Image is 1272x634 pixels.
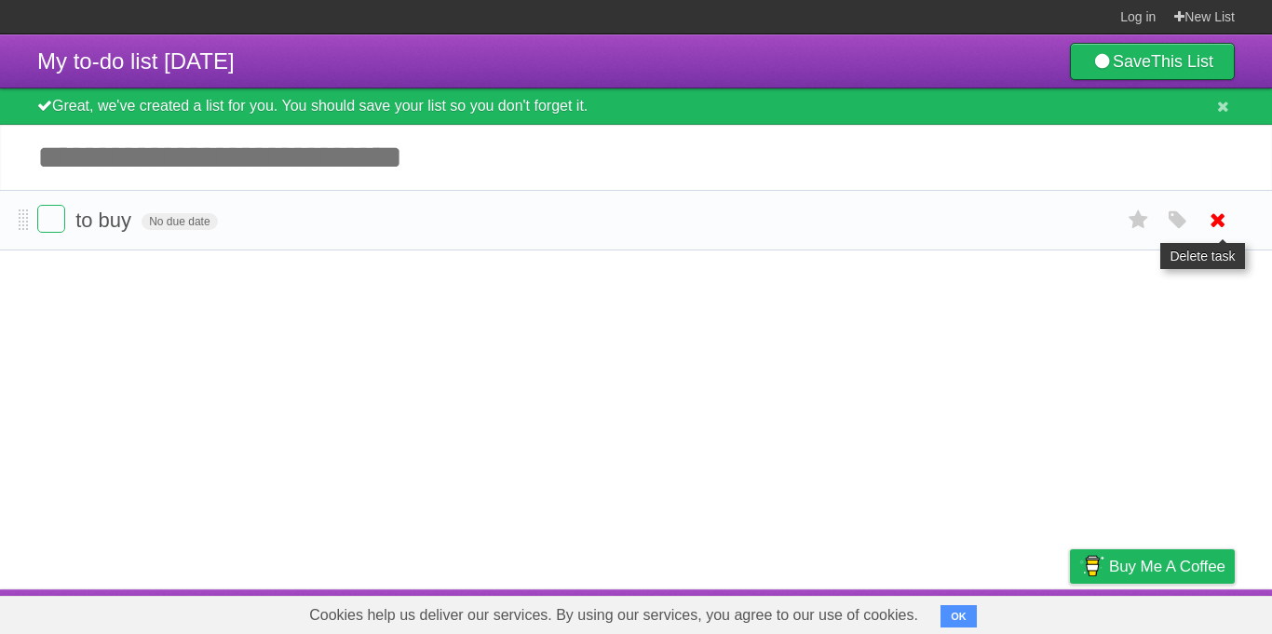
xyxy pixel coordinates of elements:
[142,213,217,230] span: No due date
[1121,205,1157,236] label: Star task
[1070,549,1235,584] a: Buy me a coffee
[1079,550,1104,582] img: Buy me a coffee
[940,605,977,627] button: OK
[291,597,937,634] span: Cookies help us deliver our services. By using our services, you agree to our use of cookies.
[884,594,959,629] a: Developers
[37,48,235,74] span: My to-do list [DATE]
[1151,52,1213,71] b: This List
[75,209,136,232] span: to buy
[37,205,65,233] label: Done
[822,594,861,629] a: About
[982,594,1023,629] a: Terms
[1109,550,1225,583] span: Buy me a coffee
[1117,594,1235,629] a: Suggest a feature
[1046,594,1094,629] a: Privacy
[1070,43,1235,80] a: SaveThis List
